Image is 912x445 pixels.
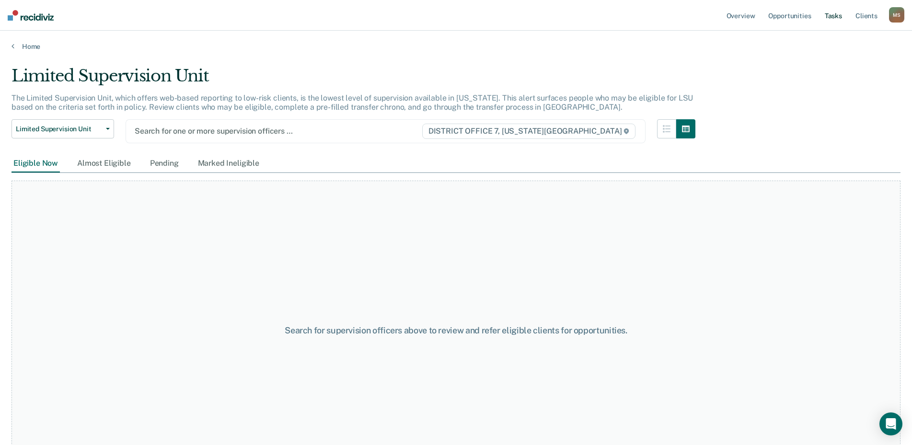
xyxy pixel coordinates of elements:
div: Open Intercom Messenger [879,412,902,435]
span: Limited Supervision Unit [16,125,102,133]
div: Search for supervision officers above to review and refer eligible clients for opportunities. [234,325,678,336]
div: Pending [148,155,181,172]
div: Eligible Now [12,155,60,172]
span: DISTRICT OFFICE 7, [US_STATE][GEOGRAPHIC_DATA] [422,124,635,139]
div: Marked Ineligible [196,155,261,172]
div: M S [889,7,904,23]
button: MS [889,7,904,23]
img: Recidiviz [8,10,54,21]
button: Limited Supervision Unit [12,119,114,138]
a: Home [12,42,900,51]
p: The Limited Supervision Unit, which offers web-based reporting to low-risk clients, is the lowest... [12,93,693,112]
div: Almost Eligible [75,155,133,172]
div: Limited Supervision Unit [12,66,695,93]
